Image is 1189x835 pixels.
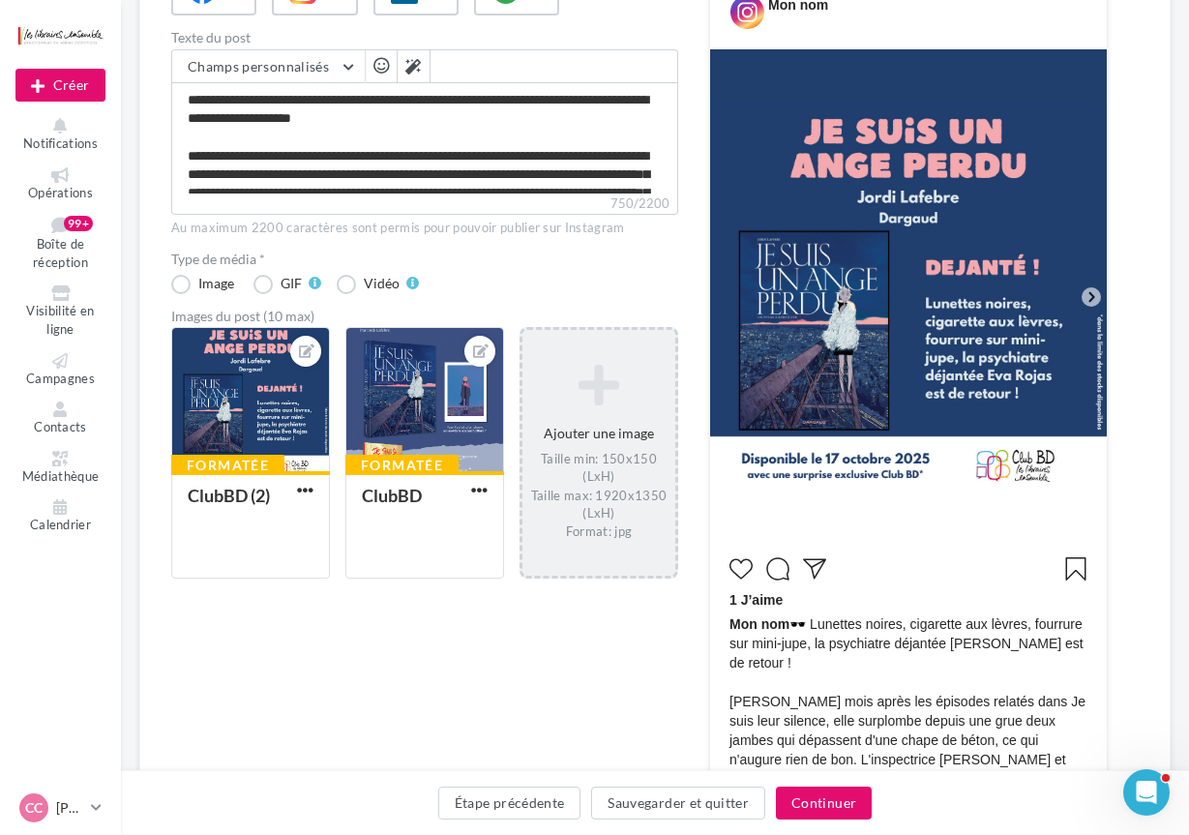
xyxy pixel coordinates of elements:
[729,557,753,581] svg: J’aime
[56,798,83,818] p: [PERSON_NAME]
[188,485,270,506] div: ClubBD (2)
[25,798,43,818] span: CC
[171,455,284,476] div: Formatée
[15,790,105,826] a: CC [PERSON_NAME]
[1123,769,1170,816] iframe: Intercom live chat
[438,787,581,820] button: Étape précédente
[766,557,789,581] svg: Commenter
[15,114,105,156] button: Notifications
[171,310,678,323] div: Images du post (10 max)
[729,590,1087,614] div: 1 J’aime
[171,31,678,45] label: Texte du post
[803,557,826,581] svg: Partager la publication
[30,517,91,532] span: Calendrier
[26,371,95,386] span: Campagnes
[34,419,87,434] span: Contacts
[171,220,678,237] div: Au maximum 2200 caractères sont permis pour pouvoir publier sur Instagram
[1064,557,1087,581] svg: Enregistrer
[188,58,329,75] span: Champs personnalisés
[591,787,765,820] button: Sauvegarder et quitter
[364,277,400,290] div: Vidéo
[15,349,105,391] a: Campagnes
[26,304,94,338] span: Visibilité en ligne
[15,164,105,205] a: Opérations
[15,69,105,102] button: Créer
[15,447,105,489] a: Médiathèque
[33,237,88,271] span: Boîte de réception
[15,398,105,439] a: Contacts
[198,277,234,290] div: Image
[28,185,93,200] span: Opérations
[776,787,872,820] button: Continuer
[281,277,302,290] div: GIF
[23,135,98,151] span: Notifications
[22,468,100,484] span: Médiathèque
[15,212,105,274] a: Boîte de réception99+
[172,50,365,83] button: Champs personnalisés
[64,216,93,231] div: 99+
[171,253,678,266] label: Type de média *
[362,485,422,506] div: ClubBD
[171,194,678,215] label: 750/2200
[345,455,459,476] div: Formatée
[15,282,105,341] a: Visibilité en ligne
[15,69,105,102] div: Nouvelle campagne
[729,616,789,632] span: Mon nom
[15,495,105,537] a: Calendrier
